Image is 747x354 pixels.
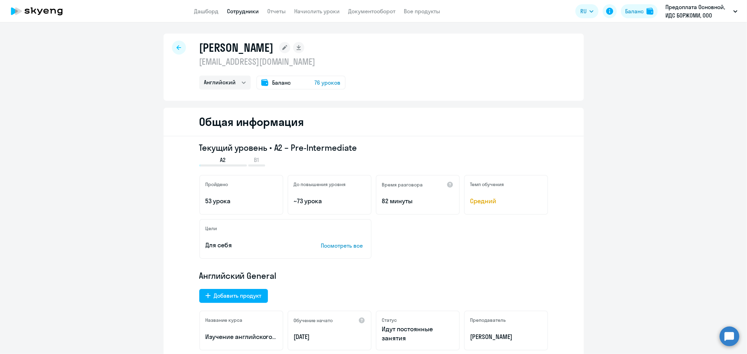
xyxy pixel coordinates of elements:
a: Документооборот [348,8,396,15]
h5: Время разговора [382,182,423,188]
div: Баланс [625,7,644,15]
p: Предоплата Основной, ИДС БОРЖОМИ, ООО [665,3,731,20]
button: Предоплата Основной, ИДС БОРЖОМИ, ООО [662,3,741,20]
h5: Статус [382,317,397,323]
h5: Цели [206,225,217,232]
h3: Текущий уровень • A2 – Pre-Intermediate [199,142,548,153]
a: Отчеты [268,8,286,15]
p: Идут постоянные занятия [382,325,454,343]
p: Изучение английского языка для общих целей по скайпу(копия) [206,332,277,341]
p: ~73 урока [294,197,365,206]
h5: Пройдено [206,181,228,187]
p: 82 минуты [382,197,454,206]
h5: До повышения уровня [294,181,346,187]
a: Дашборд [194,8,219,15]
img: balance [646,8,653,15]
span: A2 [220,156,226,164]
p: [DATE] [294,332,365,341]
span: 76 уроков [315,78,341,87]
h2: Общая информация [199,115,304,129]
span: Баланс [272,78,291,87]
p: Посмотреть все [321,241,365,250]
p: 53 урока [206,197,277,206]
span: Средний [470,197,542,206]
span: B1 [254,156,259,164]
button: Балансbalance [621,4,658,18]
a: Сотрудники [227,8,259,15]
p: [EMAIL_ADDRESS][DOMAIN_NAME] [199,56,346,67]
h5: Преподаватель [470,317,506,323]
h5: Темп обучения [470,181,504,187]
button: RU [575,4,599,18]
h1: [PERSON_NAME] [199,41,274,55]
h5: Название курса [206,317,243,323]
a: Все продукты [404,8,441,15]
div: Добавить продукт [214,291,262,300]
p: Для себя [206,241,299,250]
a: Начислить уроки [295,8,340,15]
button: Добавить продукт [199,289,268,303]
h5: Обучение начато [294,317,333,324]
span: RU [580,7,587,15]
span: Английский General [199,270,276,281]
p: [PERSON_NAME] [470,332,542,341]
